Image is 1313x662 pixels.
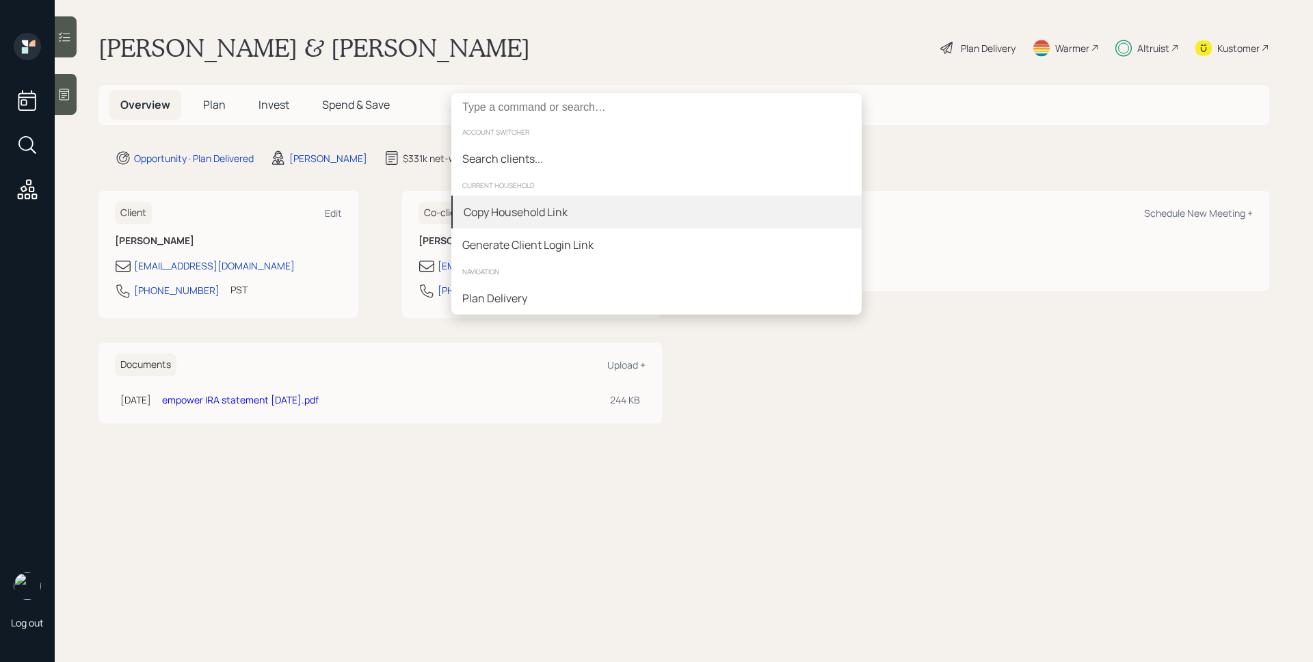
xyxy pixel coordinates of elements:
div: Generate Client Login Link [462,237,594,253]
div: current household [451,175,862,196]
div: Search clients... [462,150,543,167]
input: Type a command or search… [451,93,862,122]
div: Plan Delivery [462,290,527,306]
div: Copy Household Link [464,204,568,220]
div: account switcher [451,122,862,142]
div: navigation [451,261,862,282]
